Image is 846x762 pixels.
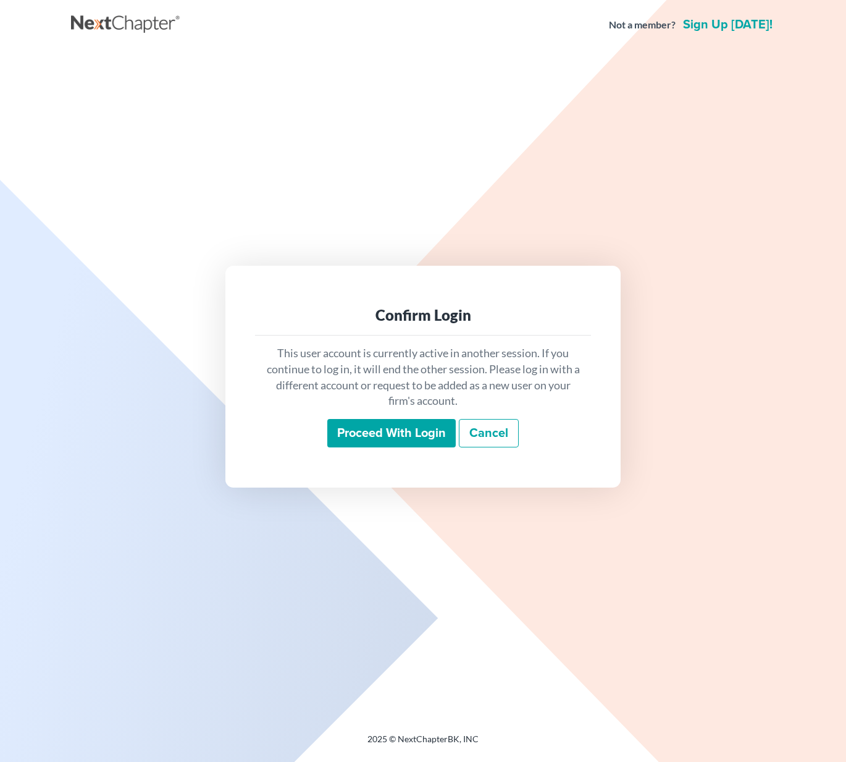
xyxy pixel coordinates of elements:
[609,18,676,32] strong: Not a member?
[265,345,581,409] p: This user account is currently active in another session. If you continue to log in, it will end ...
[327,419,456,447] input: Proceed with login
[265,305,581,325] div: Confirm Login
[459,419,519,447] a: Cancel
[681,19,775,31] a: Sign up [DATE]!
[71,733,775,755] div: 2025 © NextChapterBK, INC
